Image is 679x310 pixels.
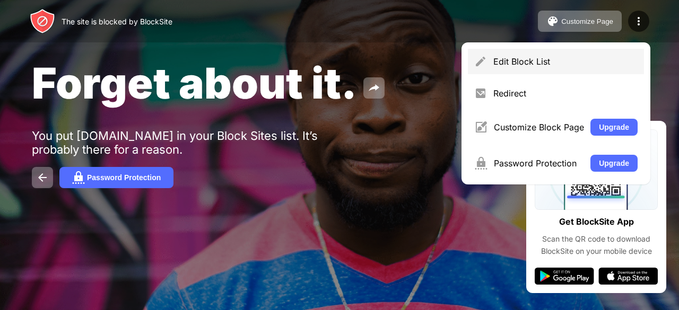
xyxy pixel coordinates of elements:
[538,11,622,32] button: Customize Page
[368,82,380,94] img: share.svg
[474,121,488,134] img: menu-customize.svg
[494,122,584,132] div: Customize Block Page
[590,119,638,136] button: Upgrade
[561,17,613,25] div: Customize Page
[494,158,584,169] div: Password Protection
[59,167,173,188] button: Password Protection
[32,57,357,109] span: Forget about it.
[474,87,487,100] img: menu-redirect.svg
[632,15,645,28] img: menu-icon.svg
[474,55,487,68] img: menu-pencil.svg
[87,173,161,182] div: Password Protection
[72,171,85,184] img: password.svg
[32,129,360,156] div: You put [DOMAIN_NAME] in your Block Sites list. It’s probably there for a reason.
[546,15,559,28] img: pallet.svg
[535,268,594,285] img: google-play.svg
[493,56,638,67] div: Edit Block List
[493,88,638,99] div: Redirect
[36,171,49,184] img: back.svg
[30,8,55,34] img: header-logo.svg
[590,155,638,172] button: Upgrade
[62,17,172,26] div: The site is blocked by BlockSite
[598,268,658,285] img: app-store.svg
[474,157,488,170] img: menu-password.svg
